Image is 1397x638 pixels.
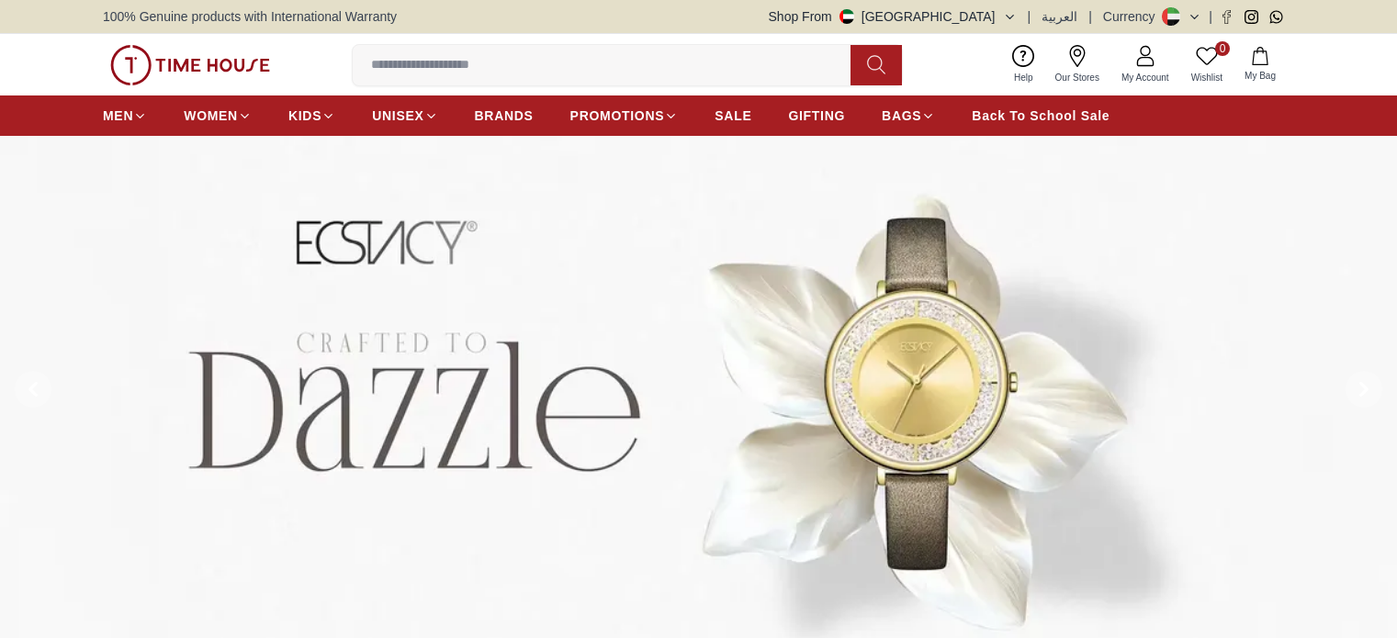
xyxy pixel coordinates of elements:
[1209,7,1212,26] span: |
[1234,43,1287,86] button: My Bag
[1048,71,1107,84] span: Our Stores
[475,106,534,125] span: BRANDS
[1003,41,1044,88] a: Help
[372,106,423,125] span: UNISEX
[788,106,845,125] span: GIFTING
[570,106,665,125] span: PROMOTIONS
[110,45,270,85] img: ...
[103,7,397,26] span: 100% Genuine products with International Warranty
[103,106,133,125] span: MEN
[103,99,147,132] a: MEN
[475,99,534,132] a: BRANDS
[1088,7,1092,26] span: |
[1114,71,1177,84] span: My Account
[839,9,854,24] img: United Arab Emirates
[372,99,437,132] a: UNISEX
[1237,69,1283,83] span: My Bag
[715,106,751,125] span: SALE
[1044,41,1110,88] a: Our Stores
[972,106,1110,125] span: Back To School Sale
[788,99,845,132] a: GIFTING
[1180,41,1234,88] a: 0Wishlist
[1220,10,1234,24] a: Facebook
[1184,71,1230,84] span: Wishlist
[1007,71,1041,84] span: Help
[288,99,335,132] a: KIDS
[882,99,935,132] a: BAGS
[184,99,252,132] a: WOMEN
[1042,7,1077,26] button: العربية
[288,106,321,125] span: KIDS
[1103,7,1163,26] div: Currency
[715,99,751,132] a: SALE
[972,99,1110,132] a: Back To School Sale
[882,106,921,125] span: BAGS
[1215,41,1230,56] span: 0
[1269,10,1283,24] a: Whatsapp
[769,7,1017,26] button: Shop From[GEOGRAPHIC_DATA]
[570,99,679,132] a: PROMOTIONS
[1028,7,1031,26] span: |
[1245,10,1258,24] a: Instagram
[184,106,238,125] span: WOMEN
